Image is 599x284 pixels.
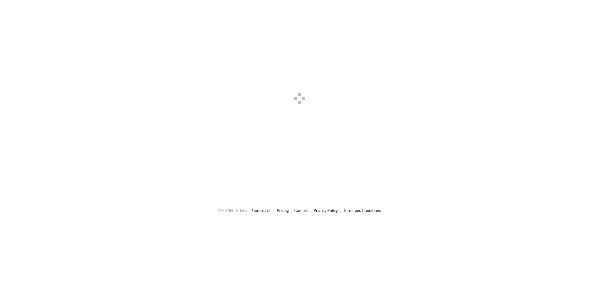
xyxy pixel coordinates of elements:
[294,208,308,213] a: Careers
[252,208,271,213] a: Contact Us
[218,208,247,213] span: © 2025 Effortless
[277,208,289,213] a: Pricing
[343,208,381,213] a: Terms and Conditions
[314,208,338,213] a: Privacy Policy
